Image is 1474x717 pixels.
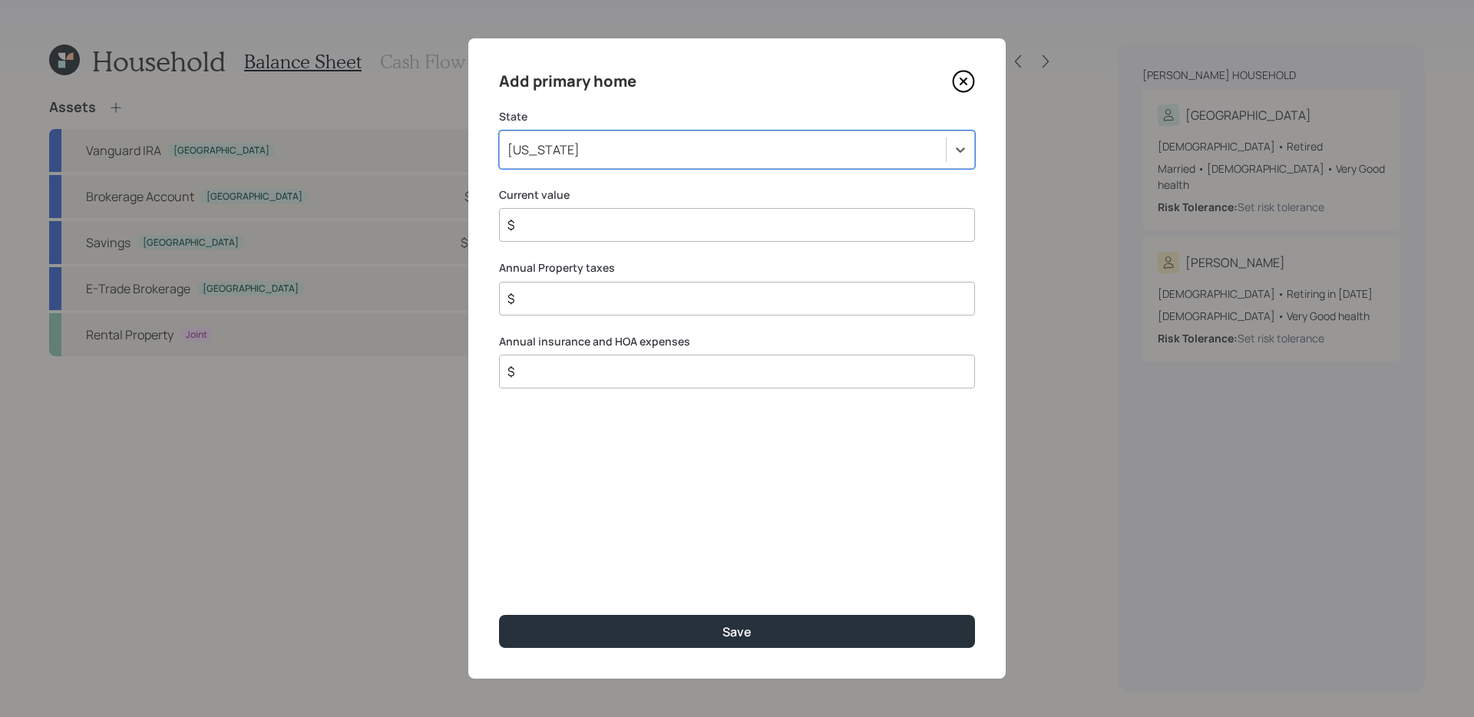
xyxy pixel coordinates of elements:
[499,109,975,124] label: State
[499,69,636,94] h4: Add primary home
[507,141,580,158] div: [US_STATE]
[499,187,975,203] label: Current value
[722,623,752,640] div: Save
[499,260,975,276] label: Annual Property taxes
[499,615,975,648] button: Save
[499,334,975,349] label: Annual insurance and HOA expenses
